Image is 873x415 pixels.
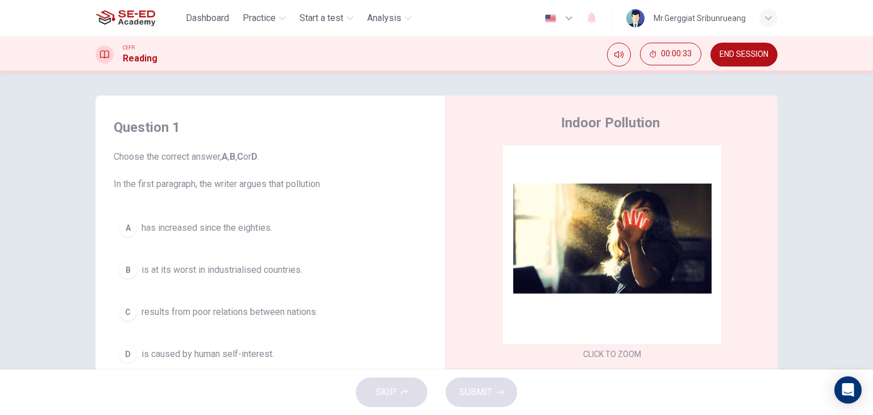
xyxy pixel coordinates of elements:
[95,7,181,30] a: SE-ED Academy logo
[142,347,274,361] span: is caused by human self-interest.
[238,8,290,28] button: Practice
[607,43,631,67] div: Mute
[640,43,701,67] div: Hide
[114,340,427,368] button: Dis caused by human self-interest.
[142,221,272,235] span: has increased since the eighties.
[142,263,302,277] span: is at its worst in industrialised countries.
[114,150,427,191] span: Choose the correct answer, , , or . In the first paragraph, the writer argues that pollution
[123,44,135,52] span: CEFR
[363,8,416,28] button: Analysis
[142,305,318,319] span: results from poor relations between nations.
[181,8,234,28] button: Dashboard
[95,7,155,30] img: SE-ED Academy logo
[251,151,257,162] b: D
[834,376,862,404] div: Open Intercom Messenger
[640,43,701,65] button: 00:00:33
[119,345,137,363] div: D
[114,298,427,326] button: Cresults from poor relations between nations.
[119,303,137,321] div: C
[230,151,235,162] b: B
[186,11,229,25] span: Dashboard
[300,11,343,25] span: Start a test
[654,11,746,25] div: Mr.Gerggiat Sribunrueang
[114,256,427,284] button: Bis at its worst in industrialised countries.
[114,118,427,136] h4: Question 1
[114,214,427,242] button: Ahas increased since the eighties.
[119,261,137,279] div: B
[123,52,157,65] h1: Reading
[720,50,768,59] span: END SESSION
[367,11,401,25] span: Analysis
[237,151,243,162] b: C
[543,14,558,23] img: en
[119,219,137,237] div: A
[295,8,358,28] button: Start a test
[626,9,645,27] img: Profile picture
[561,114,660,132] h4: Indoor Pollution
[243,11,276,25] span: Practice
[222,151,228,162] b: A
[710,43,778,67] button: END SESSION
[661,49,692,59] span: 00:00:33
